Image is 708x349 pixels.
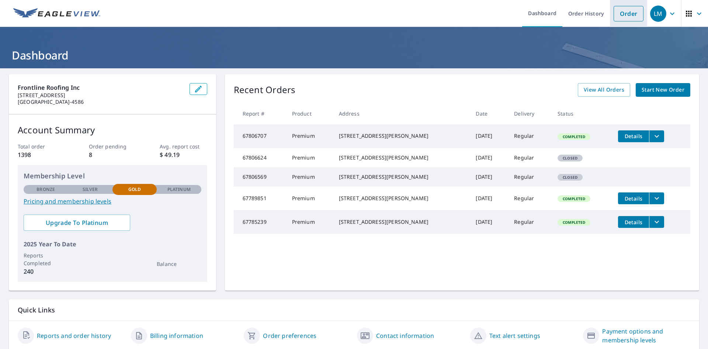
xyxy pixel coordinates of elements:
[286,148,333,167] td: Premium
[157,260,201,268] p: Balance
[24,215,130,231] a: Upgrade To Platinum
[24,252,68,267] p: Reports Completed
[508,210,552,234] td: Regular
[558,196,590,201] span: Completed
[18,150,65,159] p: 1398
[508,124,552,148] td: Regular
[584,85,624,95] span: View All Orders
[339,132,464,140] div: [STREET_ADDRESS][PERSON_NAME]
[286,124,333,148] td: Premium
[470,167,508,187] td: [DATE]
[558,155,582,161] span: Closed
[339,154,464,161] div: [STREET_ADDRESS][PERSON_NAME]
[470,187,508,210] td: [DATE]
[167,186,191,193] p: Platinum
[622,133,645,140] span: Details
[160,150,207,159] p: $ 49.19
[470,148,508,167] td: [DATE]
[18,92,184,99] p: [STREET_ADDRESS]
[622,219,645,226] span: Details
[286,103,333,124] th: Product
[649,192,664,204] button: filesDropdownBtn-67789851
[234,167,286,187] td: 67806569
[339,173,464,181] div: [STREET_ADDRESS][PERSON_NAME]
[286,210,333,234] td: Premium
[642,85,684,95] span: Start New Order
[622,195,645,202] span: Details
[18,123,207,137] p: Account Summary
[18,143,65,150] p: Total order
[83,186,98,193] p: Silver
[508,187,552,210] td: Regular
[128,186,141,193] p: Gold
[160,143,207,150] p: Avg. report cost
[150,331,203,340] a: Billing information
[339,195,464,202] div: [STREET_ADDRESS][PERSON_NAME]
[18,305,690,315] p: Quick Links
[614,6,643,21] a: Order
[286,187,333,210] td: Premium
[24,197,201,206] a: Pricing and membership levels
[89,150,136,159] p: 8
[558,134,590,139] span: Completed
[234,210,286,234] td: 67785239
[489,331,540,340] a: Text alert settings
[602,327,690,345] a: Payment options and membership levels
[18,99,184,105] p: [GEOGRAPHIC_DATA]-4586
[18,83,184,92] p: Frontline Roofing Inc
[508,167,552,187] td: Regular
[333,103,470,124] th: Address
[24,267,68,276] p: 240
[618,216,649,228] button: detailsBtn-67785239
[618,130,649,142] button: detailsBtn-67806707
[636,83,690,97] a: Start New Order
[13,8,100,19] img: EV Logo
[618,192,649,204] button: detailsBtn-67789851
[508,148,552,167] td: Regular
[650,6,666,22] div: LM
[649,130,664,142] button: filesDropdownBtn-67806707
[508,103,552,124] th: Delivery
[37,186,55,193] p: Bronze
[558,220,590,225] span: Completed
[558,175,582,180] span: Closed
[89,143,136,150] p: Order pending
[37,331,111,340] a: Reports and order history
[234,148,286,167] td: 67806624
[29,219,124,227] span: Upgrade To Platinum
[234,187,286,210] td: 67789851
[578,83,630,97] a: View All Orders
[24,171,201,181] p: Membership Level
[339,218,464,226] div: [STREET_ADDRESS][PERSON_NAME]
[24,240,201,249] p: 2025 Year To Date
[286,167,333,187] td: Premium
[470,124,508,148] td: [DATE]
[470,103,508,124] th: Date
[263,331,316,340] a: Order preferences
[234,124,286,148] td: 67806707
[234,83,296,97] p: Recent Orders
[376,331,434,340] a: Contact information
[552,103,612,124] th: Status
[234,103,286,124] th: Report #
[9,48,699,63] h1: Dashboard
[470,210,508,234] td: [DATE]
[649,216,664,228] button: filesDropdownBtn-67785239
